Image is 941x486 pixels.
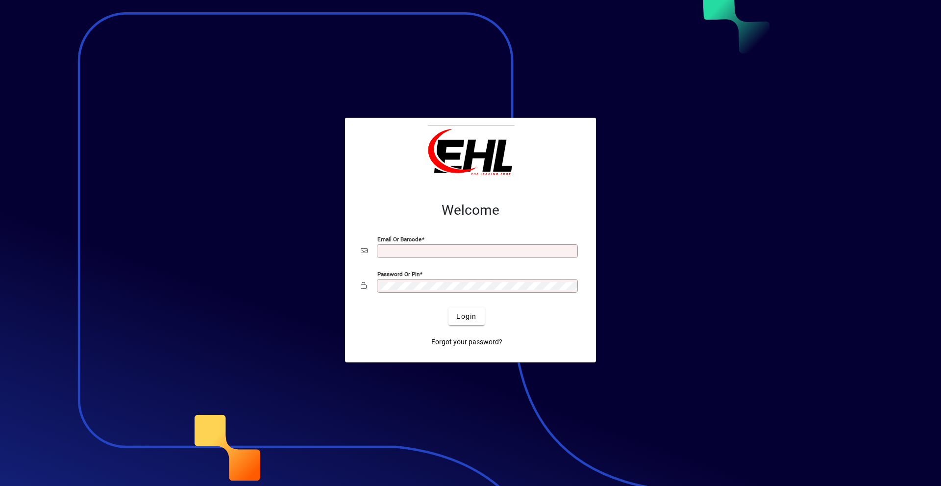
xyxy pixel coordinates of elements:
a: Forgot your password? [427,333,506,351]
mat-label: Email or Barcode [377,236,421,243]
button: Login [448,307,484,325]
span: Forgot your password? [431,337,502,347]
span: Login [456,311,476,322]
h2: Welcome [361,202,580,219]
mat-label: Password or Pin [377,271,420,278]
